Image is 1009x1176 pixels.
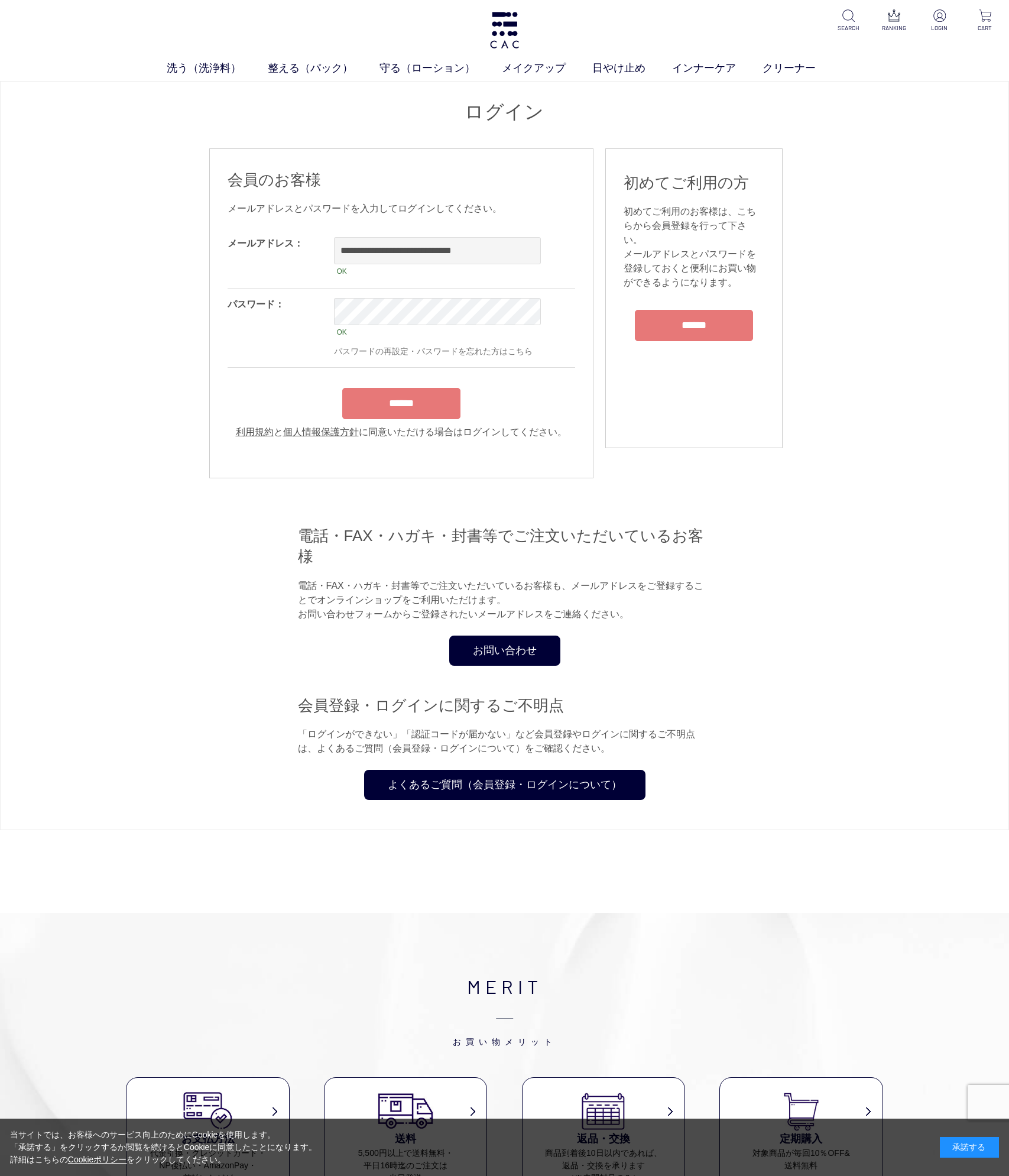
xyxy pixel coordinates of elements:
[971,24,1000,33] p: CART
[880,9,909,33] a: RANKING
[298,727,712,756] p: 「ログインができない」「認証コードが届かない」など会員登録やログインに関するご不明点は、よくあるご質問（会員登録・ログインについて）をご確認ください。
[502,60,592,76] a: メイクアップ
[68,1155,127,1164] a: Cookieポリシー
[236,427,274,437] a: 利用規約
[126,1000,883,1048] span: お買い物メリット
[925,24,954,33] p: LOGIN
[834,9,863,33] a: SEARCH
[334,325,541,339] div: OK
[334,264,541,278] div: OK
[364,770,645,800] a: よくあるご質問（会員登録・ログインについて）
[834,24,863,33] p: SEARCH
[488,12,521,48] img: logo
[10,1129,317,1166] div: 当サイトでは、お客様へのサービス向上のためにCookieを使用します。 「承諾する」をクリックするか閲覧を続けるとCookieに同意したことになります。 詳細はこちらの をクリックしてください。
[298,695,712,716] h2: 会員登録・ログインに関するご不明点
[334,346,533,356] a: パスワードの再設定・パスワードを忘れた方はこちら
[298,579,712,621] p: 電話・FAX・ハガキ・封書等でご注文いただいているお客様も、メールアドレスをご登録することでオンラインショップをご利用いただけます。 お問い合わせフォームからご登録されたいメールアドレスをご連絡...
[880,24,909,33] p: RANKING
[209,99,800,125] h1: ログイン
[624,174,749,192] span: 初めてご利用の方
[228,238,303,248] label: メールアドレス：
[449,636,560,666] a: お問い合わせ
[268,60,379,76] a: 整える（パック）
[228,171,321,189] span: 会員のお客様
[624,205,764,290] div: 初めてご利用のお客様は、こちらから会員登録を行って下さい。 メールアドレスとパスワードを登録しておくと便利にお買い物ができるようになります。
[940,1137,999,1158] div: 承諾する
[763,60,842,76] a: クリーナー
[167,60,268,76] a: 洗う（洗浄料）
[298,526,712,566] h2: 電話・FAX・ハガキ・封書等でご注文いただいているお客様
[971,9,1000,33] a: CART
[720,1090,883,1172] a: 定期購入 対象商品が毎回10％OFF&送料無料
[379,60,502,76] a: 守る（ローション）
[228,299,284,309] label: パスワード：
[126,972,883,1048] h2: MERIT
[672,60,763,76] a: インナーケア
[228,202,575,216] div: メールアドレスとパスワードを入力してログインしてください。
[283,427,359,437] a: 個人情報保護方針
[592,60,672,76] a: 日やけ止め
[925,9,954,33] a: LOGIN
[228,425,575,439] div: と に同意いただける場合はログインしてください。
